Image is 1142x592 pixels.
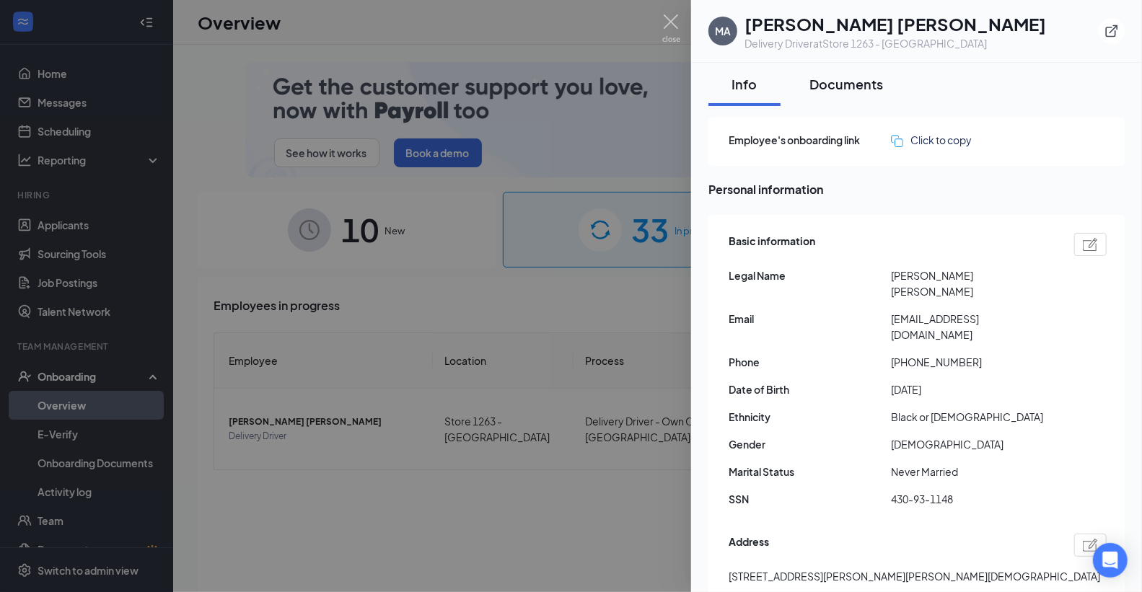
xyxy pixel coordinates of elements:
[1104,24,1119,38] svg: ExternalLink
[729,132,891,148] span: Employee's onboarding link
[729,233,815,256] span: Basic information
[729,409,891,425] span: Ethnicity
[891,354,1053,370] span: [PHONE_NUMBER]
[745,36,1046,50] div: Delivery Driver at Store 1263 - [GEOGRAPHIC_DATA]
[891,409,1053,425] span: Black or [DEMOGRAPHIC_DATA]
[729,436,891,452] span: Gender
[891,436,1053,452] span: [DEMOGRAPHIC_DATA]
[891,132,972,148] button: Click to copy
[891,491,1053,507] span: 430-93-1148
[729,311,891,327] span: Email
[891,464,1053,480] span: Never Married
[729,354,891,370] span: Phone
[891,311,1053,343] span: [EMAIL_ADDRESS][DOMAIN_NAME]
[1093,543,1128,578] div: Open Intercom Messenger
[891,381,1053,397] span: [DATE]
[708,180,1125,198] span: Personal information
[723,75,766,93] div: Info
[891,268,1053,299] span: [PERSON_NAME] [PERSON_NAME]
[745,12,1046,36] h1: [PERSON_NAME] [PERSON_NAME]
[1099,18,1125,44] button: ExternalLink
[809,75,883,93] div: Documents
[729,268,891,283] span: Legal Name
[715,24,731,38] div: MA
[729,381,891,397] span: Date of Birth
[891,135,903,147] img: click-to-copy.71757273a98fde459dfc.svg
[729,568,1100,584] span: [STREET_ADDRESS][PERSON_NAME][PERSON_NAME][DEMOGRAPHIC_DATA]
[729,534,769,557] span: Address
[729,491,891,507] span: SSN
[729,464,891,480] span: Marital Status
